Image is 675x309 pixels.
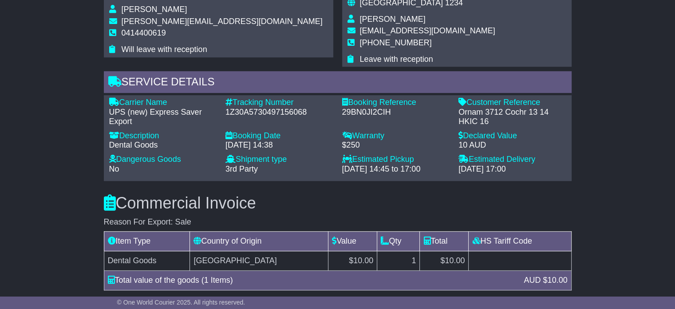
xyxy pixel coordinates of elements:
div: [DATE] 17:00 [458,165,566,174]
div: Reason For Export: Sale [104,217,572,227]
div: Booking Reference [342,98,450,108]
span: 0414400619 [122,28,166,37]
div: Dental Goods [109,140,217,150]
span: Will leave with reception [122,45,207,54]
span: [PERSON_NAME][EMAIL_ADDRESS][DOMAIN_NAME] [122,17,323,26]
td: [GEOGRAPHIC_DATA] [190,251,328,271]
div: Description [109,131,217,141]
div: 10 AUD [458,140,566,150]
td: Country of Origin [190,232,328,251]
span: [PHONE_NUMBER] [360,38,432,47]
td: Qty [377,232,420,251]
span: 3rd Party [225,165,258,173]
td: Total [420,232,469,251]
div: UPS (new) Express Saver Export [109,108,217,127]
div: Dangerous Goods [109,155,217,165]
div: 1Z30A5730497156068 [225,108,333,117]
div: Carrier Name [109,98,217,108]
span: Leave with reception [360,55,433,64]
td: HS Tariff Code [469,232,571,251]
td: 1 [377,251,420,271]
div: AUD $10.00 [519,274,572,286]
span: [EMAIL_ADDRESS][DOMAIN_NAME] [360,26,495,35]
div: 29BN0JI2CIH [342,108,450,117]
span: No [109,165,119,173]
div: Declared Value [458,131,566,141]
div: Ornam 3712 Cochr 13 14 HKIC 16 [458,108,566,127]
div: Tracking Number [225,98,333,108]
td: $10.00 [328,251,377,271]
div: Customer Reference [458,98,566,108]
div: Booking Date [225,131,333,141]
div: Shipment type [225,155,333,165]
h3: Commercial Invoice [104,194,572,212]
td: $10.00 [420,251,469,271]
div: [DATE] 14:45 to 17:00 [342,165,450,174]
div: Service Details [104,71,572,95]
div: Estimated Delivery [458,155,566,165]
td: Dental Goods [104,251,190,271]
div: Total value of the goods (1 Items) [103,274,520,286]
td: Item Type [104,232,190,251]
div: Estimated Pickup [342,155,450,165]
div: [DATE] 14:38 [225,140,333,150]
span: © One World Courier 2025. All rights reserved. [117,299,245,306]
td: Value [328,232,377,251]
span: [PERSON_NAME] [360,15,426,24]
span: [PERSON_NAME] [122,5,187,14]
div: Warranty [342,131,450,141]
div: $250 [342,140,450,150]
